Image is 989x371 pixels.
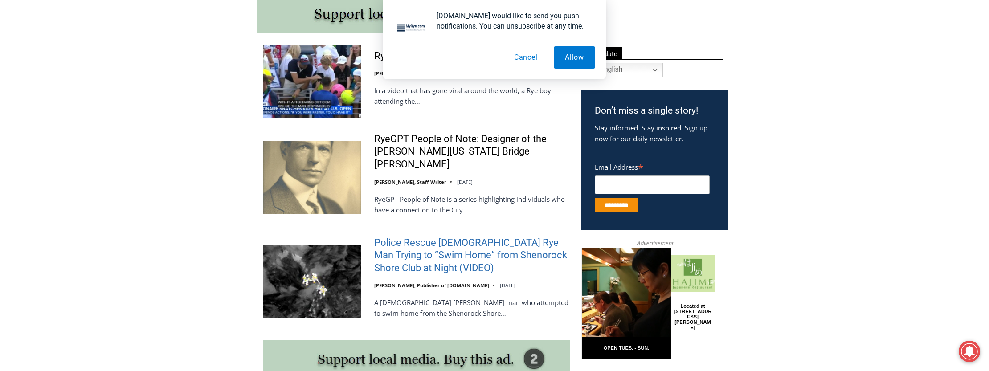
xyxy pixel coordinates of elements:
h4: Book [PERSON_NAME]'s Good Humor for Your Event [271,9,310,34]
div: Located at [STREET_ADDRESS][PERSON_NAME] [92,56,131,106]
button: Cancel [503,46,549,69]
a: Open Tues. - Sun. [PHONE_NUMBER] [0,90,90,111]
h3: Don’t miss a single story! [595,104,715,118]
a: Intern @ [DOMAIN_NAME] [214,86,432,111]
p: In a video that has gone viral around the world, a Rye boy attending the… [374,85,570,106]
img: Police Rescue 51 Year Old Rye Man Trying to “Swim Home” from Shenorock Shore Club at Night (VIDEO) [263,245,361,318]
p: RyeGPT People of Note is a series highlighting individuals who have a connection to the City… [374,194,570,215]
a: [PERSON_NAME], Publisher of [DOMAIN_NAME] [374,282,489,289]
img: Rye Boy Target of US Open CEO Hat Thief [263,45,361,118]
p: Stay informed. Stay inspired. Sign up now for our daily newsletter. [595,122,715,144]
div: "I learned about the history of a place I’d honestly never considered even as a resident of [GEOG... [225,0,421,86]
time: [DATE] [500,282,515,289]
a: [PERSON_NAME], Staff Writer [374,179,446,185]
img: RyeGPT People of Note: Designer of the George Washington Bridge Othmar Ammann [263,141,361,214]
a: RyeGPT People of Note: Designer of the [PERSON_NAME][US_STATE] Bridge [PERSON_NAME] [374,133,570,171]
a: Book [PERSON_NAME]'s Good Humor for Your Event [265,3,322,41]
span: Advertisement [628,239,682,247]
img: notification icon [394,11,429,46]
span: Open Tues. - Sun. [PHONE_NUMBER] [3,92,87,126]
div: Individually Wrapped Items. Dairy, Gluten & Nut Free Options. Kosher Items Available. [58,12,220,29]
a: Police Rescue [DEMOGRAPHIC_DATA] Rye Man Trying to “Swim Home” from Shenorock Shore Club at Night... [374,236,570,275]
div: [DOMAIN_NAME] would like to send you push notifications. You can unsubscribe at any time. [429,11,595,31]
label: Email Address [595,158,710,174]
p: A [DEMOGRAPHIC_DATA] [PERSON_NAME] man who attempted to swim home from the Shenorock Shore… [374,297,570,318]
time: [DATE] [457,179,473,185]
button: Allow [554,46,595,69]
span: Intern @ [DOMAIN_NAME] [233,89,413,109]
